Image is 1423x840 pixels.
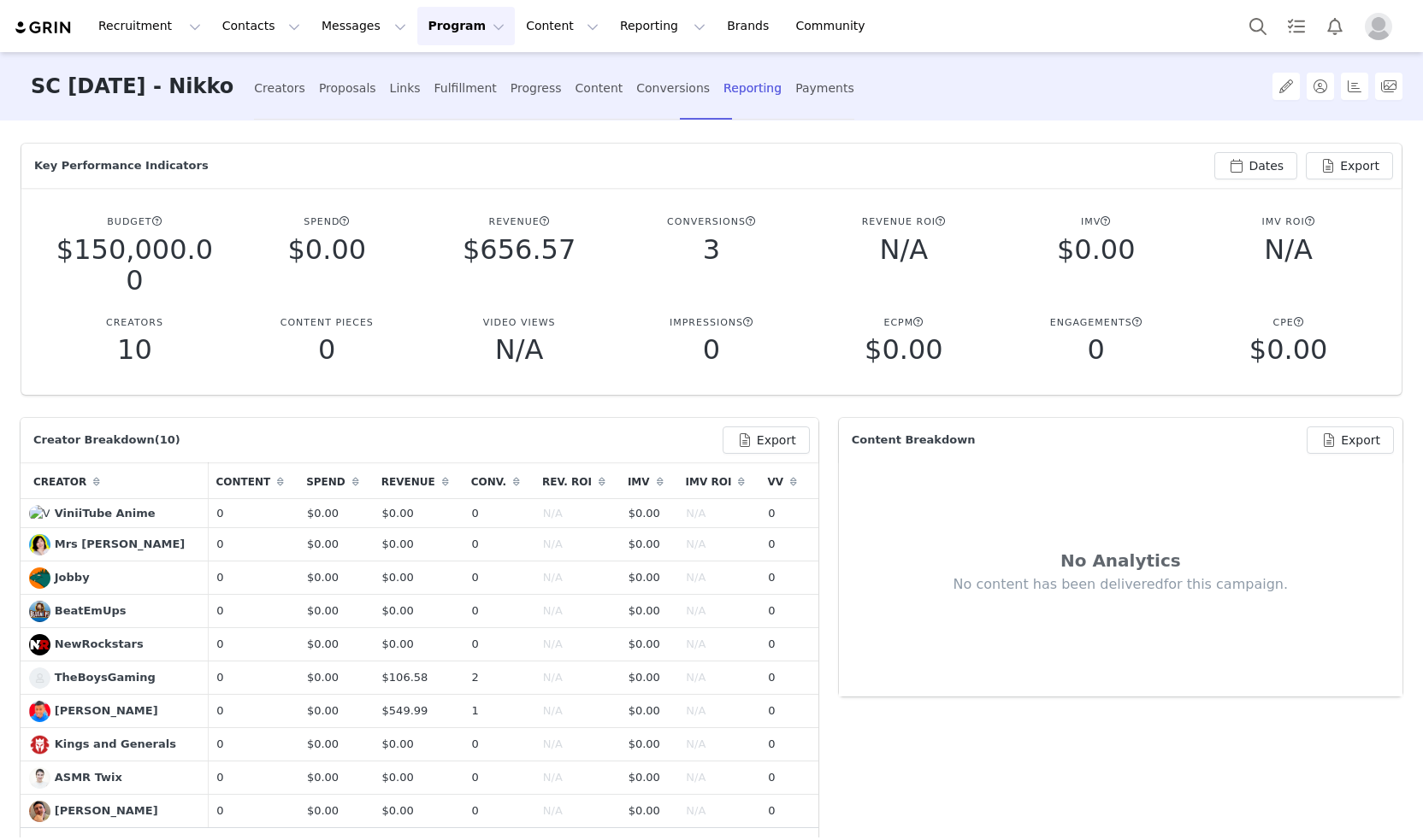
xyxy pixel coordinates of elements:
th: Eng. [812,462,876,499]
p: 10 [49,334,221,365]
span: $0.00 [382,507,414,520]
img: Mrs Eats [29,534,50,555]
td: N/A [534,528,620,561]
td: 0 [812,628,876,661]
div: Key Performance Indicators [30,157,221,174]
span: $0.00 [382,571,414,584]
p: Budget [49,215,221,230]
img: TheBoysGaming [29,667,50,689]
span: N/A [1264,233,1313,266]
td: N/A [534,795,620,828]
td: N/A [678,695,760,728]
a: Community [786,7,883,45]
span: $0.00 [382,604,414,617]
p: Revenue ROI [818,215,989,230]
th: Revenue [374,462,464,499]
span: ASMR Twix [55,771,122,784]
span: $0.00 [629,571,660,584]
h3: SC [DATE] - Nikko [31,52,233,121]
td: N/A [678,499,760,528]
span: ViniiTube Anime [55,507,156,520]
div: Creator Breakdown [29,432,193,449]
td: N/A [678,628,760,661]
span: [PERSON_NAME] [55,804,158,817]
span: $0.00 [382,804,414,817]
td: 0 [464,761,534,795]
img: Jobby [29,567,50,589]
span: $0.00 [307,537,339,550]
button: Content [516,7,609,45]
p: IMV [1010,215,1182,230]
span: [PERSON_NAME] [55,704,158,717]
th: Content [209,462,299,499]
td: 0 [759,761,812,795]
a: Jobby [29,567,90,589]
span: Jobby [55,571,90,584]
div: Payments [795,66,854,111]
p: N/A [818,234,989,265]
button: Reporting [610,7,716,45]
td: 0 [812,528,876,561]
td: N/A [678,561,760,595]
span: $0.00 [1249,333,1328,366]
td: 0 [209,499,299,528]
td: N/A [534,695,620,728]
a: TheBoysGaming [29,667,156,689]
td: 0 [759,595,812,628]
td: 0 [812,695,876,728]
span: $0.00 [287,233,366,266]
img: Ray Rizzo [29,801,50,822]
img: Paolo fromTOKYO [29,701,50,722]
td: 0 [209,661,299,695]
a: ASMR Twix [29,767,122,789]
td: 0 [209,695,299,728]
p: 0 [241,334,413,365]
p: Impressions [626,316,798,331]
span: $0.00 [307,804,339,817]
td: 1 [464,695,534,728]
td: 0 [209,628,299,661]
img: ViniiTube Anime [29,505,50,522]
span: TheBoysGaming [55,671,156,684]
a: [PERSON_NAME] [29,801,158,822]
td: 0 [209,795,299,828]
td: N/A [678,795,760,828]
button: Messages [311,7,416,45]
div: Reporting [723,66,782,111]
span: $0.00 [629,637,660,650]
p: No content has been delivered for this campaign. [890,575,1351,594]
td: 0 [464,561,534,595]
a: [PERSON_NAME] [29,701,158,722]
td: 0 [812,761,876,795]
td: 0 [759,661,812,695]
td: N/A [534,561,620,595]
p: Revenue [434,215,605,230]
td: N/A [534,499,620,528]
button: Recruitment [88,7,211,45]
span: (10) [155,433,180,446]
a: Kings and Generals [29,734,176,755]
span: $0.00 [629,804,660,817]
td: 0 [209,728,299,761]
td: 0 [759,728,812,761]
button: Program [417,7,515,45]
th: Conv. [464,462,534,499]
button: Export [1306,152,1393,179]
span: $0.00 [307,507,339,520]
p: Video Views [434,316,605,331]
td: N/A [678,595,760,628]
span: Mrs [PERSON_NAME] [55,537,185,550]
img: grin logo [14,20,74,36]
span: NewRockstars [55,637,144,650]
td: N/A [534,628,620,661]
a: Mrs [PERSON_NAME] [29,534,185,555]
td: 0 [464,728,534,761]
th: Spend [298,462,374,499]
span: $0.00 [629,507,660,520]
a: BeatEmUps [29,601,127,622]
p: Spend [241,215,413,230]
span: $0.00 [307,637,339,650]
a: Tasks [1278,7,1315,45]
span: $0.00 [865,333,943,366]
img: placeholder-profile.jpg [1365,13,1392,40]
